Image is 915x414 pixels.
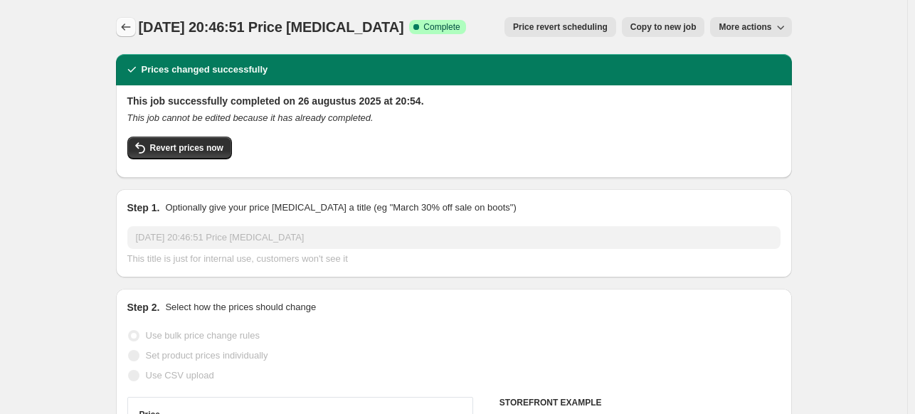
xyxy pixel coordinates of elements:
span: Use CSV upload [146,370,214,381]
input: 30% off holiday sale [127,226,781,249]
span: This title is just for internal use, customers won't see it [127,253,348,264]
span: Complete [423,21,460,33]
span: Use bulk price change rules [146,330,260,341]
h2: This job successfully completed on 26 augustus 2025 at 20:54. [127,94,781,108]
span: Revert prices now [150,142,223,154]
h2: Step 1. [127,201,160,215]
p: Select how the prices should change [165,300,316,314]
button: Revert prices now [127,137,232,159]
button: Price revert scheduling [504,17,616,37]
h6: STOREFRONT EXAMPLE [499,397,781,408]
span: Copy to new job [630,21,697,33]
p: Optionally give your price [MEDICAL_DATA] a title (eg "March 30% off sale on boots") [165,201,516,215]
button: Price change jobs [116,17,136,37]
h2: Step 2. [127,300,160,314]
h2: Prices changed successfully [142,63,268,77]
i: This job cannot be edited because it has already completed. [127,112,374,123]
button: Copy to new job [622,17,705,37]
span: Price revert scheduling [513,21,608,33]
span: More actions [719,21,771,33]
span: Set product prices individually [146,350,268,361]
button: More actions [710,17,791,37]
span: [DATE] 20:46:51 Price [MEDICAL_DATA] [139,19,404,35]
